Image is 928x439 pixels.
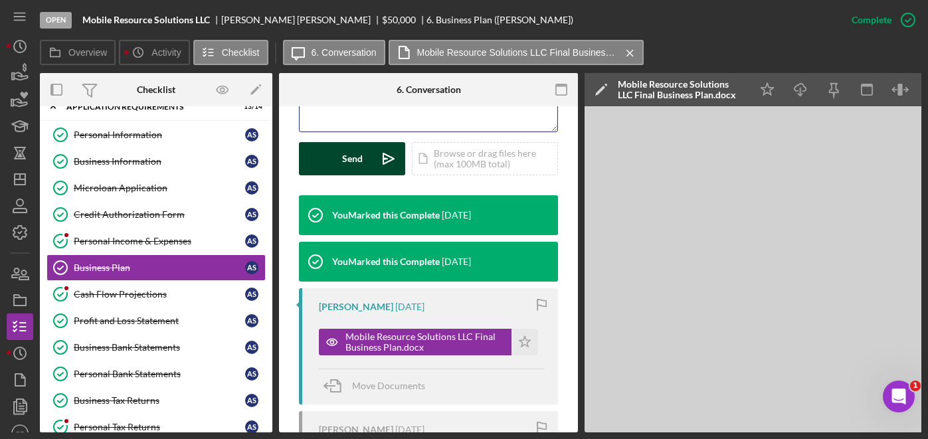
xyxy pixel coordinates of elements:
[221,15,382,25] div: [PERSON_NAME] [PERSON_NAME]
[618,79,744,100] div: Mobile Resource Solutions LLC Final Business Plan.docx
[312,47,377,58] label: 6. Conversation
[74,369,245,379] div: Personal Bank Statements
[382,14,416,25] span: $50,000
[46,201,266,228] a: Credit Authorization FormAS
[852,7,891,33] div: Complete
[46,148,266,175] a: Business InformationAS
[74,315,245,326] div: Profit and Loss Statement
[74,422,245,432] div: Personal Tax Returns
[82,15,210,25] b: Mobile Resource Solutions LLC
[417,47,616,58] label: Mobile Resource Solutions LLC Final Business Plan.docx
[74,342,245,353] div: Business Bank Statements
[245,420,258,434] div: A S
[151,47,181,58] label: Activity
[66,103,229,111] div: APPLICATION REQUIREMENTS
[332,256,440,267] div: You Marked this Complete
[345,331,505,353] div: Mobile Resource Solutions LLC Final Business Plan.docx
[319,424,393,435] div: [PERSON_NAME]
[245,394,258,407] div: A S
[319,302,393,312] div: [PERSON_NAME]
[319,329,538,355] button: Mobile Resource Solutions LLC Final Business Plan.docx
[193,40,268,65] button: Checklist
[389,40,644,65] button: Mobile Resource Solutions LLC Final Business Plan.docx
[68,47,107,58] label: Overview
[119,40,189,65] button: Activity
[46,175,266,201] a: Microloan ApplicationAS
[245,155,258,168] div: A S
[222,47,260,58] label: Checklist
[245,234,258,248] div: A S
[283,40,385,65] button: 6. Conversation
[245,208,258,221] div: A S
[238,103,262,111] div: 13 / 14
[46,122,266,148] a: Personal InformationAS
[442,256,471,267] time: 2025-10-03 16:56
[319,369,438,402] button: Move Documents
[910,381,921,391] span: 1
[74,236,245,246] div: Personal Income & Expenses
[245,288,258,301] div: A S
[137,84,175,95] div: Checklist
[74,130,245,140] div: Personal Information
[245,367,258,381] div: A S
[74,289,245,300] div: Cash Flow Projections
[883,381,915,412] iframe: Intercom live chat
[245,128,258,141] div: A S
[395,302,424,312] time: 2025-09-30 14:30
[352,380,425,391] span: Move Documents
[442,210,471,220] time: 2025-10-03 16:56
[46,307,266,334] a: Profit and Loss StatementAS
[299,142,405,175] button: Send
[46,334,266,361] a: Business Bank StatementsAS
[16,430,24,437] text: PT
[838,7,921,33] button: Complete
[46,361,266,387] a: Personal Bank StatementsAS
[426,15,573,25] div: 6. Business Plan ([PERSON_NAME])
[245,314,258,327] div: A S
[46,228,266,254] a: Personal Income & ExpensesAS
[46,254,266,281] a: Business PlanAS
[245,181,258,195] div: A S
[397,84,461,95] div: 6. Conversation
[74,183,245,193] div: Microloan Application
[46,387,266,414] a: Business Tax ReturnsAS
[395,424,424,435] time: 2025-09-30 14:21
[74,156,245,167] div: Business Information
[332,210,440,220] div: You Marked this Complete
[74,395,245,406] div: Business Tax Returns
[74,262,245,273] div: Business Plan
[40,12,72,29] div: Open
[342,142,363,175] div: Send
[46,281,266,307] a: Cash Flow ProjectionsAS
[40,40,116,65] button: Overview
[245,341,258,354] div: A S
[74,209,245,220] div: Credit Authorization Form
[245,261,258,274] div: A S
